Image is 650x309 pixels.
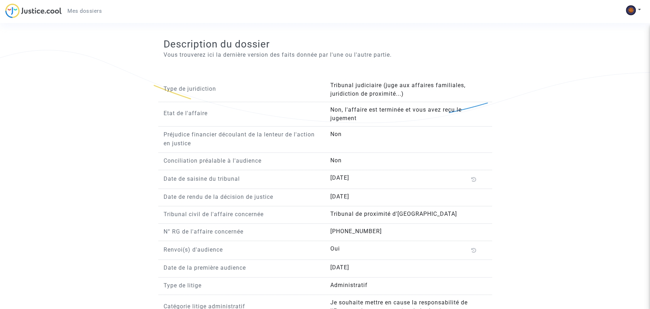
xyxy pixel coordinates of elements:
span: Non [330,131,342,137]
span: Tribunal de proximité d'[GEOGRAPHIC_DATA] [330,210,457,217]
span: Oui [330,245,340,252]
span: Administratif [330,282,368,288]
p: Renvoi(s) d'audience [164,245,320,254]
span: [DATE] [330,193,349,200]
p: Préjudice financier découlant de la lenteur de l'action en justice [164,130,320,148]
p: N° RG de l'affaire concernée [164,227,320,236]
p: Type de litige [164,281,320,290]
p: Tribunal civil de l'affaire concernée [164,210,320,219]
p: Type de juridiction [164,84,320,93]
span: [DATE] [330,264,349,271]
p: Date de la première audience [164,263,320,272]
span: Tribunal judiciaire (juge aux affaires familiales, juridiction de proximité...) [330,82,466,97]
span: Non, l'affaire est terminée et vous avez reçu le jugement [330,106,462,122]
p: Date de saisine du tribunal [164,174,320,183]
a: Mes dossiers [62,6,108,16]
p: Date de rendu de la décision de justice [164,192,320,201]
img: AGNmyxapnMcJOOrSc5ZRdx1J66eI9hY1UIanEY3F73PKYxY=s96-c [626,5,636,15]
p: Vous trouverez ici la dernière version des faits donnée par l'une ou l'autre partie. [164,50,487,59]
span: [DATE] [330,174,349,181]
p: Etat de l'affaire [164,109,320,118]
span: Non [330,157,342,164]
p: Conciliation préalable à l'audience [164,156,320,165]
span: Mes dossiers [67,8,102,14]
h2: Description du dossier [164,38,487,50]
span: [PHONE_NUMBER] [330,228,382,235]
img: jc-logo.svg [5,4,62,18]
